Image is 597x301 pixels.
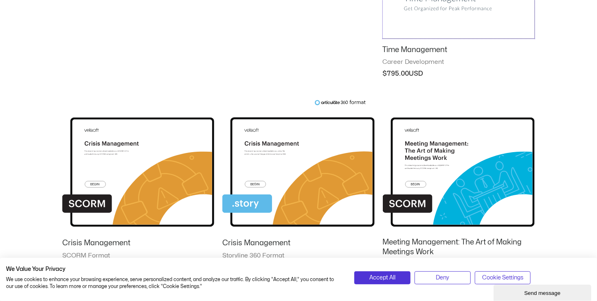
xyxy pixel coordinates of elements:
a: Crisis Management [62,238,214,251]
span: Cookie Settings [482,273,523,282]
img: Meeting Management: The Art of Making Meetings Work [383,100,535,232]
button: Adjust cookie preferences [475,271,531,284]
img: Crisis Management [222,100,374,232]
button: Accept all cookies [354,271,410,284]
bdi: 795.00 [383,70,409,77]
h2: Crisis Management [222,238,374,248]
span: Career Development [383,58,535,66]
a: Meeting Management: The Art of Making Meetings Work [383,238,535,260]
a: Time Management [383,45,535,58]
span: $ [383,70,387,77]
span: Deny [436,273,449,282]
a: Crisis Management [222,238,374,251]
img: Crisis Management [62,100,214,232]
h2: Meeting Management: The Art of Making Meetings Work [383,238,535,257]
button: Deny all cookies [415,271,471,284]
h2: Time Management [383,45,535,55]
span: Accept All [369,273,395,282]
h2: Crisis Management [62,238,214,248]
p: We use cookies to enhance your browsing experience, serve personalized content, and analyze our t... [6,276,342,290]
iframe: chat widget [494,283,593,301]
h2: We Value Your Privacy [6,266,342,273]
